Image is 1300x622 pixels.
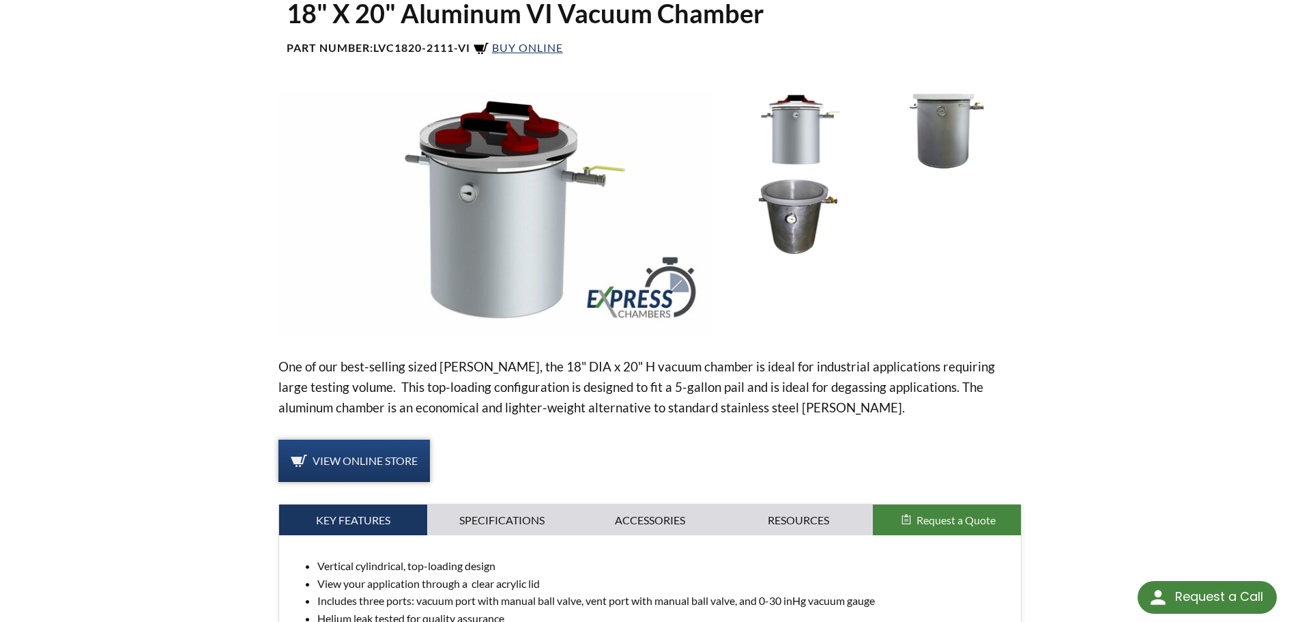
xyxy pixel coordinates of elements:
a: Resources [724,505,873,536]
b: LVC1820-2111-VI [373,41,470,54]
button: Request a Quote [873,505,1022,536]
span: View Online Store [313,454,418,467]
span: Buy Online [492,41,563,54]
h4: Part Number: [287,41,1014,57]
a: Key Features [279,505,428,536]
img: LVC1820-2111-VI Aluminum Vacuum Chamber, front view [873,90,1015,169]
img: LVC1820-2111-VI Express Chamber with Suction Cup Lid Handles, angled view [278,90,714,335]
div: Request a Call [1175,581,1263,612]
img: round button [1147,586,1169,608]
a: Accessories [576,505,725,536]
span: Request a Quote [916,513,996,526]
img: LVC1820-2111-VI Vacuum Chamber with Suction Cup Lid Handles, front view [724,90,866,169]
img: LVC1820-2111-VI Vacuum Chamber, top angled view [724,177,866,256]
div: Request a Call [1138,581,1277,614]
li: Includes three ports: vacuum port with manual ball valve, vent port with manual ball valve, and 0... [317,592,1011,610]
a: Buy Online [473,41,563,54]
li: View your application through a clear acrylic lid [317,575,1011,593]
p: One of our best-selling sized [PERSON_NAME], the 18" DIA x 20" H vacuum chamber is ideal for indu... [278,356,1022,418]
a: View Online Store [278,440,430,482]
a: Specifications [427,505,576,536]
li: Vertical cylindrical, top-loading design [317,557,1011,575]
